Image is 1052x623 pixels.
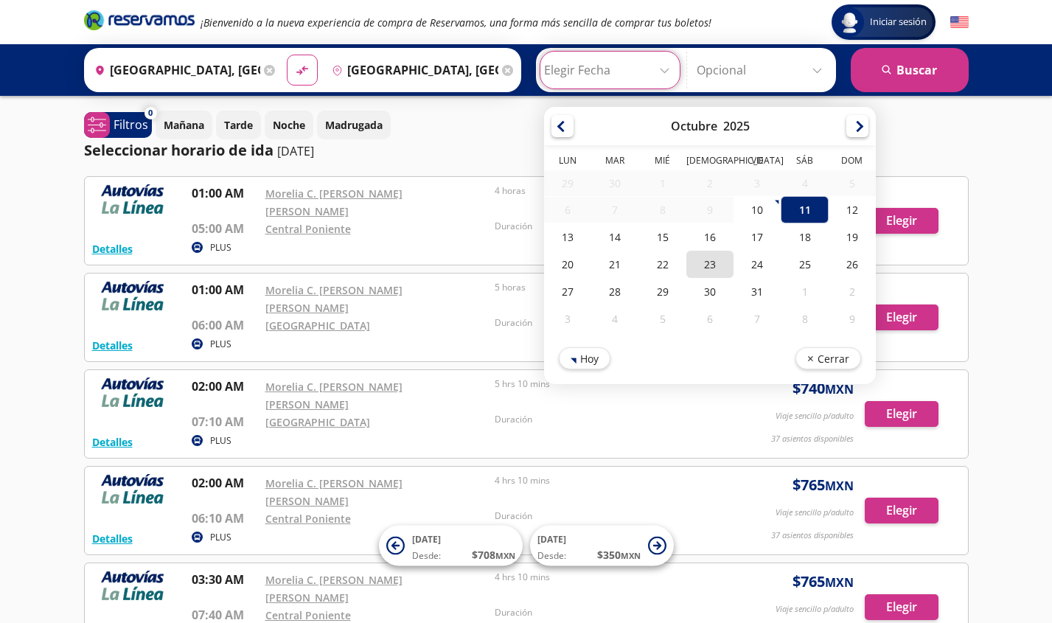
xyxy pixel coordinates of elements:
p: 06:00 AM [192,316,258,334]
div: 08-Nov-25 [781,305,828,333]
th: Lunes [544,154,591,170]
div: 10-Oct-25 [734,196,781,223]
th: Sábado [781,154,828,170]
th: Martes [591,154,638,170]
button: Elegir [865,401,938,427]
div: 04-Nov-25 [591,305,638,333]
th: Domingo [828,154,875,170]
p: 01:00 AM [192,281,258,299]
button: Elegir [865,498,938,523]
a: Central Poniente [265,512,351,526]
th: Miércoles [638,154,686,170]
i: Brand Logo [84,9,195,31]
p: Viaje sencillo p/adulto [776,410,854,422]
button: 0Filtros [84,112,152,138]
div: 16-Oct-25 [686,223,733,251]
p: 37 asientos disponibles [771,529,854,542]
div: 18-Oct-25 [781,223,828,251]
a: Morelia C. [PERSON_NAME] [PERSON_NAME] [265,380,403,411]
button: Tarde [216,111,261,139]
div: 08-Oct-25 [638,197,686,223]
div: 04-Oct-25 [781,170,828,196]
div: 03-Oct-25 [734,170,781,196]
div: 01-Nov-25 [781,278,828,305]
p: Tarde [224,117,253,133]
div: 09-Oct-25 [686,197,733,223]
div: 06-Nov-25 [686,305,733,333]
p: Noche [273,117,305,133]
button: Detalles [92,338,133,353]
a: [GEOGRAPHIC_DATA] [265,319,370,333]
span: [DATE] [537,533,566,546]
button: Detalles [92,434,133,450]
span: Desde: [537,549,566,563]
p: Duración [495,413,717,426]
p: Duración [495,220,717,233]
button: Elegir [865,208,938,234]
div: 2025 [722,118,749,134]
p: PLUS [210,241,231,254]
input: Buscar Destino [326,52,498,88]
a: Central Poniente [265,608,351,622]
button: [DATE]Desde:$350MXN [530,526,674,566]
span: $ 350 [597,547,641,563]
div: 17-Oct-25 [734,223,781,251]
p: 5 hrs 10 mins [495,377,717,391]
p: 07:10 AM [192,413,258,431]
div: 30-Sep-25 [591,170,638,196]
p: Viaje sencillo p/adulto [776,603,854,616]
button: Mañana [156,111,212,139]
span: $ 708 [472,547,515,563]
button: Madrugada [317,111,391,139]
input: Buscar Origen [88,52,261,88]
a: Morelia C. [PERSON_NAME] [PERSON_NAME] [265,573,403,605]
span: 0 [148,107,153,119]
img: RESERVAMOS [92,377,173,407]
span: $ 765 [793,571,854,593]
p: 01:00 AM [192,184,258,202]
p: Duración [495,509,717,523]
div: 12-Oct-25 [828,196,875,223]
img: RESERVAMOS [92,184,173,214]
th: Jueves [686,154,733,170]
button: [DATE]Desde:$708MXN [379,526,523,566]
div: Octubre [670,118,717,134]
div: 21-Oct-25 [591,251,638,278]
a: Morelia C. [PERSON_NAME] [PERSON_NAME] [265,476,403,508]
button: Detalles [92,241,133,257]
em: ¡Bienvenido a la nueva experiencia de compra de Reservamos, una forma más sencilla de comprar tus... [201,15,711,29]
small: MXN [825,478,854,494]
div: 29-Oct-25 [638,278,686,305]
p: Seleccionar horario de ida [84,139,274,161]
button: Elegir [865,304,938,330]
div: 05-Oct-25 [828,170,875,196]
div: 22-Oct-25 [638,251,686,278]
button: Detalles [92,531,133,546]
div: 23-Oct-25 [686,251,733,278]
p: 03:30 AM [192,571,258,588]
a: Central Poniente [265,222,351,236]
div: 06-Oct-25 [544,197,591,223]
div: 24-Oct-25 [734,251,781,278]
div: 28-Oct-25 [591,278,638,305]
p: Duración [495,316,717,330]
small: MXN [825,574,854,591]
div: 01-Oct-25 [638,170,686,196]
button: Cerrar [795,347,860,369]
p: 02:00 AM [192,474,258,492]
a: [GEOGRAPHIC_DATA] [265,415,370,429]
a: Brand Logo [84,9,195,35]
p: PLUS [210,338,231,351]
div: 15-Oct-25 [638,223,686,251]
small: MXN [825,381,854,397]
span: $ 765 [793,474,854,496]
p: [DATE] [277,142,314,160]
div: 14-Oct-25 [591,223,638,251]
div: 09-Nov-25 [828,305,875,333]
div: 25-Oct-25 [781,251,828,278]
button: Elegir [865,594,938,620]
button: Buscar [851,48,969,92]
div: 13-Oct-25 [544,223,591,251]
p: 5 horas [495,281,717,294]
p: Duración [495,606,717,619]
